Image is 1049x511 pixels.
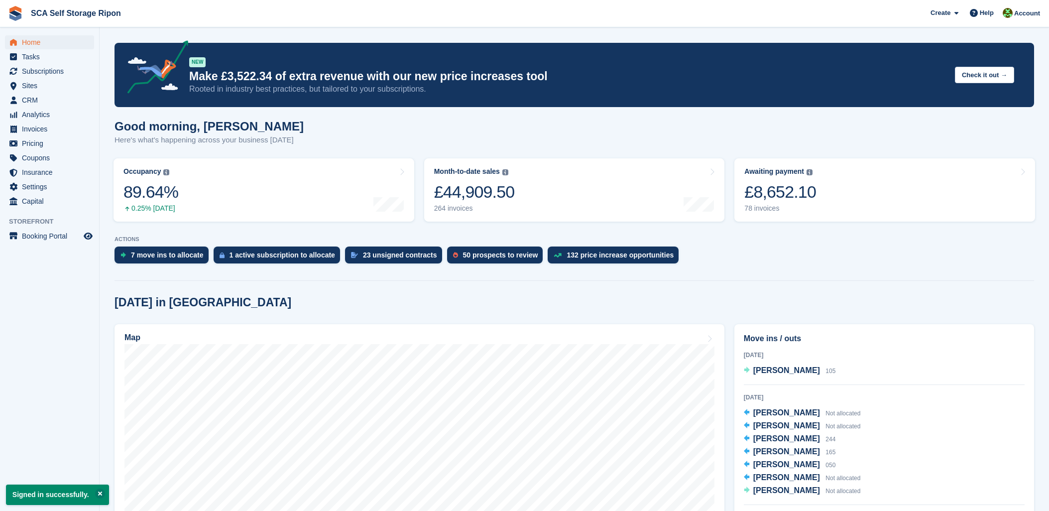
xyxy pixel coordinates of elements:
[220,252,225,258] img: active_subscription_to_allocate_icon-d502201f5373d7db506a760aba3b589e785aa758c864c3986d89f69b8ff3...
[115,296,291,309] h2: [DATE] in [GEOGRAPHIC_DATA]
[1003,8,1013,18] img: Kelly Neesham
[434,182,515,202] div: £44,909.50
[189,57,206,67] div: NEW
[825,475,860,482] span: Not allocated
[120,252,126,258] img: move_ins_to_allocate_icon-fdf77a2bb77ea45bf5b3d319d69a93e2d87916cf1d5bf7949dd705db3b84f3ca.svg
[214,247,345,268] a: 1 active subscription to allocate
[22,79,82,93] span: Sites
[567,251,674,259] div: 132 price increase opportunities
[115,120,304,133] h1: Good morning, [PERSON_NAME]
[744,182,816,202] div: £8,652.10
[434,167,500,176] div: Month-to-date sales
[5,194,94,208] a: menu
[22,93,82,107] span: CRM
[131,251,204,259] div: 7 move ins to allocate
[753,434,820,443] span: [PERSON_NAME]
[753,486,820,495] span: [PERSON_NAME]
[22,50,82,64] span: Tasks
[744,459,836,472] a: [PERSON_NAME] 050
[548,247,684,268] a: 132 price increase opportunities
[115,236,1034,243] p: ACTIONS
[5,79,94,93] a: menu
[351,252,358,258] img: contract_signature_icon-13c848040528278c33f63329250d36e43548de30e8caae1d1a13099fd9432cc5.svg
[5,93,94,107] a: menu
[753,473,820,482] span: [PERSON_NAME]
[825,368,835,375] span: 105
[189,84,947,95] p: Rooted in industry best practices, but tailored to your subscriptions.
[22,180,82,194] span: Settings
[123,182,178,202] div: 89.64%
[22,165,82,179] span: Insurance
[434,204,515,213] div: 264 invoices
[163,169,169,175] img: icon-info-grey-7440780725fd019a000dd9b08b2336e03edf1995a4989e88bcd33f0948082b44.svg
[123,204,178,213] div: 0.25% [DATE]
[744,407,861,420] a: [PERSON_NAME] Not allocated
[22,229,82,243] span: Booking Portal
[22,136,82,150] span: Pricing
[5,151,94,165] a: menu
[22,64,82,78] span: Subscriptions
[5,64,94,78] a: menu
[115,247,214,268] a: 7 move ins to allocate
[9,217,99,227] span: Storefront
[753,447,820,456] span: [PERSON_NAME]
[114,158,414,222] a: Occupancy 89.64% 0.25% [DATE]
[744,446,836,459] a: [PERSON_NAME] 165
[345,247,447,268] a: 23 unsigned contracts
[980,8,994,18] span: Help
[744,433,836,446] a: [PERSON_NAME] 244
[744,365,836,378] a: [PERSON_NAME] 105
[424,158,725,222] a: Month-to-date sales £44,909.50 264 invoices
[22,194,82,208] span: Capital
[825,410,860,417] span: Not allocated
[5,35,94,49] a: menu
[825,488,860,495] span: Not allocated
[463,251,538,259] div: 50 prospects to review
[1014,8,1040,18] span: Account
[554,253,562,257] img: price_increase_opportunities-93ffe204e8149a01c8c9dc8f82e8f89637d9d84a8eef4429ea346261dce0b2c0.svg
[753,408,820,417] span: [PERSON_NAME]
[22,108,82,122] span: Analytics
[744,472,861,485] a: [PERSON_NAME] Not allocated
[744,420,861,433] a: [PERSON_NAME] Not allocated
[955,67,1014,83] button: Check it out →
[363,251,437,259] div: 23 unsigned contracts
[502,169,508,175] img: icon-info-grey-7440780725fd019a000dd9b08b2336e03edf1995a4989e88bcd33f0948082b44.svg
[5,108,94,122] a: menu
[807,169,813,175] img: icon-info-grey-7440780725fd019a000dd9b08b2336e03edf1995a4989e88bcd33f0948082b44.svg
[119,40,189,97] img: price-adjustments-announcement-icon-8257ccfd72463d97f412b2fc003d46551f7dbcb40ab6d574587a9cd5c0d94...
[753,366,820,375] span: [PERSON_NAME]
[825,462,835,469] span: 050
[22,35,82,49] span: Home
[230,251,335,259] div: 1 active subscription to allocate
[22,122,82,136] span: Invoices
[6,485,109,505] p: Signed in successfully.
[744,204,816,213] div: 78 invoices
[5,180,94,194] a: menu
[744,485,861,498] a: [PERSON_NAME] Not allocated
[124,333,140,342] h2: Map
[825,449,835,456] span: 165
[734,158,1035,222] a: Awaiting payment £8,652.10 78 invoices
[27,5,125,21] a: SCA Self Storage Ripon
[825,423,860,430] span: Not allocated
[5,50,94,64] a: menu
[115,134,304,146] p: Here's what's happening across your business [DATE]
[123,167,161,176] div: Occupancy
[744,393,1025,402] div: [DATE]
[744,351,1025,360] div: [DATE]
[189,69,947,84] p: Make £3,522.34 of extra revenue with our new price increases tool
[5,229,94,243] a: menu
[453,252,458,258] img: prospect-51fa495bee0391a8d652442698ab0144808aea92771e9ea1ae160a38d050c398.svg
[931,8,950,18] span: Create
[447,247,548,268] a: 50 prospects to review
[5,165,94,179] a: menu
[753,460,820,469] span: [PERSON_NAME]
[8,6,23,21] img: stora-icon-8386f47178a22dfd0bd8f6a31ec36ba5ce8667c1dd55bd0f319d3a0aa187defe.svg
[82,230,94,242] a: Preview store
[825,436,835,443] span: 244
[744,333,1025,345] h2: Move ins / outs
[744,167,804,176] div: Awaiting payment
[5,122,94,136] a: menu
[5,136,94,150] a: menu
